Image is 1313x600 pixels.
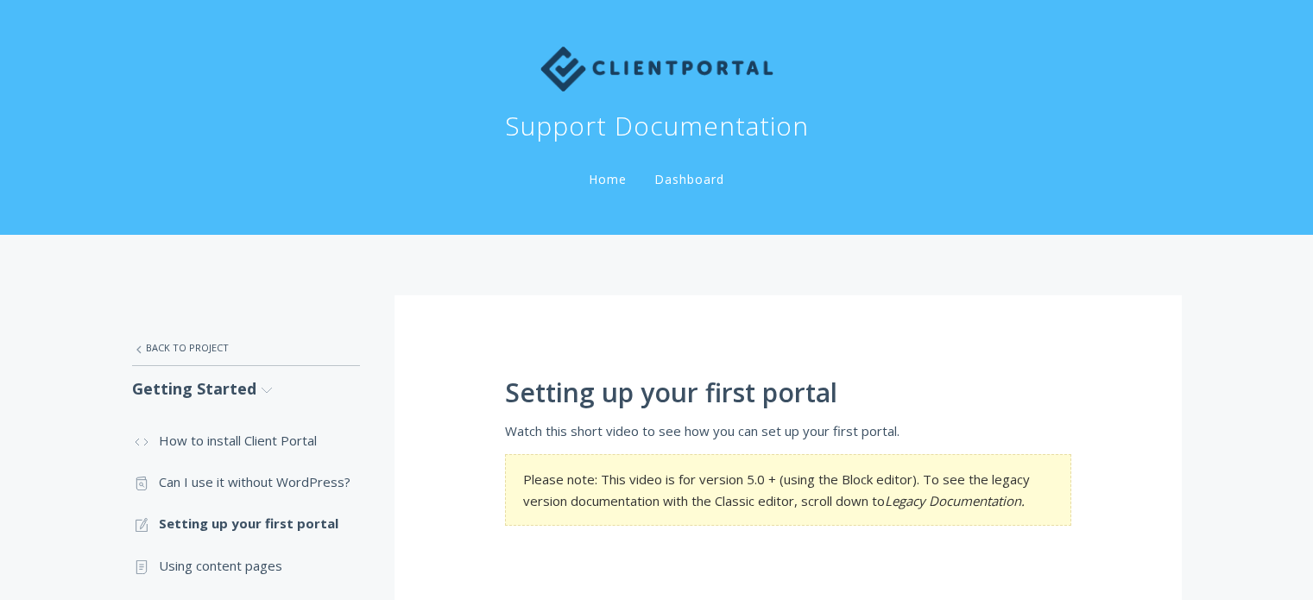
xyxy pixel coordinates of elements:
[651,171,728,187] a: Dashboard
[132,545,360,586] a: Using content pages
[885,492,1025,509] em: Legacy Documentation.
[132,461,360,502] a: Can I use it without WordPress?
[132,330,360,366] a: Back to Project
[585,171,630,187] a: Home
[505,454,1071,526] section: Please note: This video is for version 5.0 + (using the Block editor). To see the legacy version ...
[505,109,809,143] h1: Support Documentation
[505,420,1071,441] p: Watch this short video to see how you can set up your first portal.
[132,366,360,412] a: Getting Started
[132,420,360,461] a: How to install Client Portal
[132,502,360,544] a: Setting up your first portal
[505,378,1071,407] h1: Setting up your first portal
